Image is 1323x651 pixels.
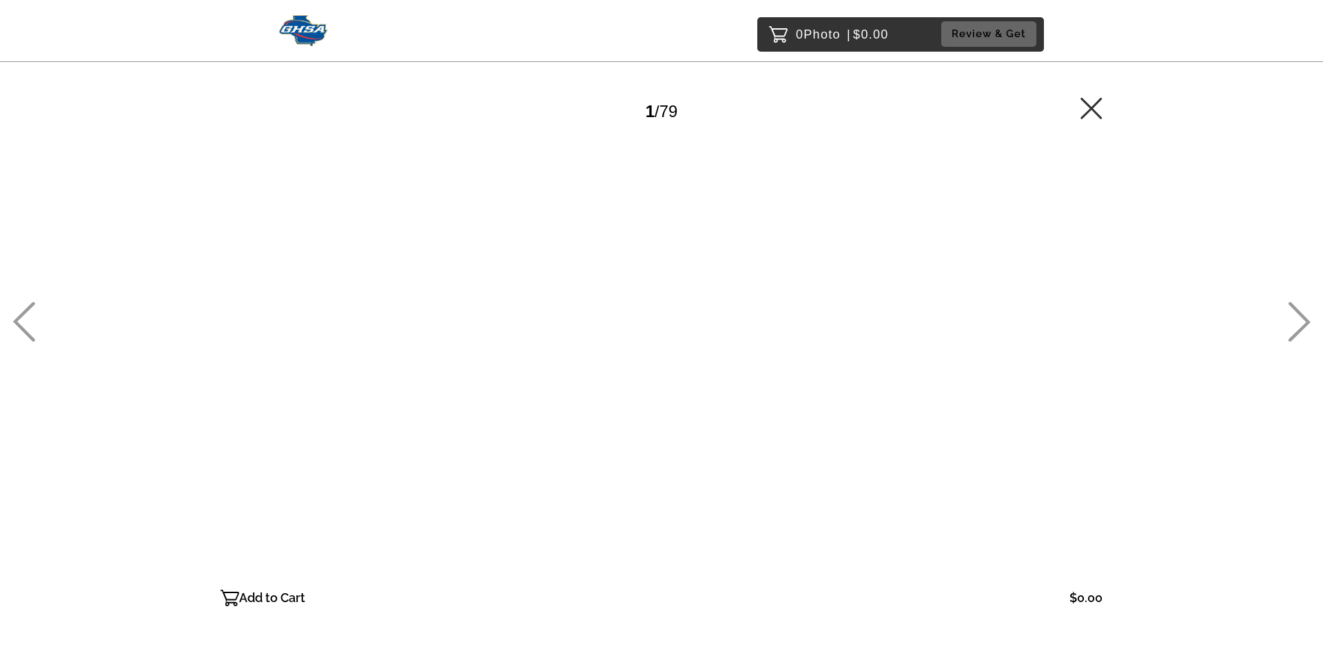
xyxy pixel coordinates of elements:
[941,21,1040,47] a: Review & Get
[646,102,655,121] span: 1
[659,102,678,121] span: 79
[796,23,889,45] p: 0 $0.00
[1069,587,1102,609] p: $0.00
[279,15,328,46] img: Snapphound Logo
[646,96,678,126] div: /
[803,23,841,45] span: Photo
[847,28,851,41] span: |
[941,21,1036,47] button: Review & Get
[239,587,305,609] p: Add to Cart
